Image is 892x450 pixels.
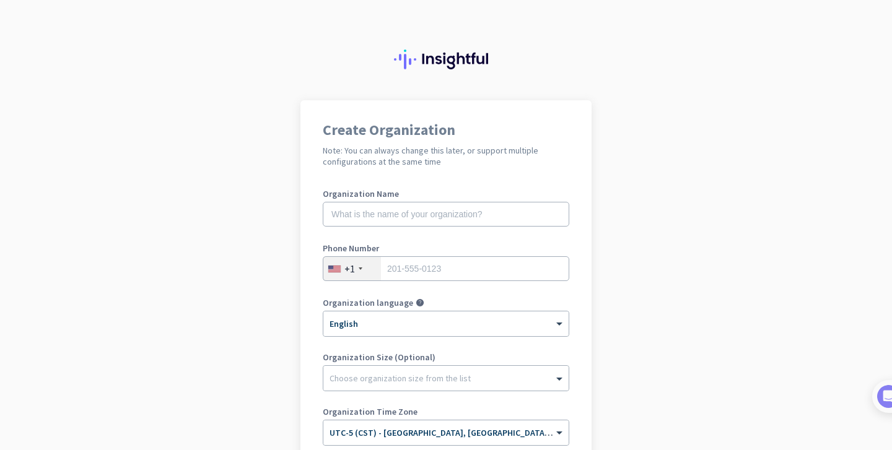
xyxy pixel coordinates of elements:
div: +1 [344,262,355,275]
label: Organization Name [323,189,569,198]
label: Organization Time Zone [323,407,569,416]
img: Insightful [394,50,498,69]
h2: Note: You can always change this later, or support multiple configurations at the same time [323,145,569,167]
label: Organization Size (Optional) [323,353,569,361]
i: help [416,298,424,307]
input: What is the name of your organization? [323,202,569,227]
label: Organization language [323,298,413,307]
label: Phone Number [323,244,569,253]
input: 201-555-0123 [323,256,569,281]
h1: Create Organization [323,123,569,137]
